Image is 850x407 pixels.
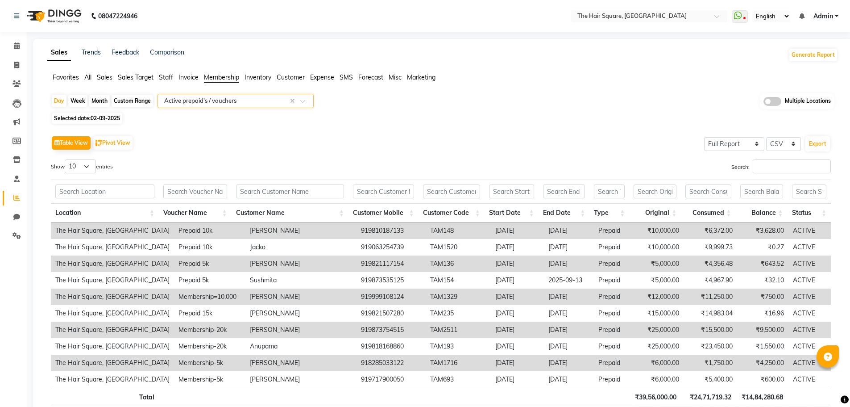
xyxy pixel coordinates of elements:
[544,222,594,239] td: [DATE]
[245,355,357,371] td: [PERSON_NAME]
[632,371,684,388] td: ₹6,000.00
[245,272,357,289] td: Sushmita
[632,289,684,305] td: ₹12,000.00
[51,239,174,256] td: The Hair Square, [GEOGRAPHIC_DATA]
[788,338,831,355] td: ACTIVE
[594,272,632,289] td: Prepaid
[245,322,357,338] td: [PERSON_NAME]
[150,48,184,56] a: Comparison
[93,136,133,150] button: Pivot View
[491,371,544,388] td: [DATE]
[82,48,101,56] a: Trends
[485,203,539,222] th: Start Date: activate to sort column ascending
[632,305,684,322] td: ₹15,000.00
[358,73,383,81] span: Forecast
[544,338,594,355] td: [DATE]
[89,95,110,107] div: Month
[632,256,684,272] td: ₹5,000.00
[544,256,594,272] td: [DATE]
[174,222,245,239] td: Prepaid 10k
[245,73,271,81] span: Inventory
[204,73,239,81] span: Membership
[357,355,426,371] td: 918285033122
[544,355,594,371] td: [DATE]
[544,239,594,256] td: [DATE]
[737,322,788,338] td: ₹9,500.00
[788,322,831,338] td: ACTIVE
[426,272,491,289] td: TAM154
[544,322,594,338] td: [DATE]
[632,239,684,256] td: ₹10,000.00
[178,73,199,81] span: Invoice
[788,272,831,289] td: ACTIVE
[426,256,491,272] td: TAM136
[53,73,79,81] span: Favorites
[51,289,174,305] td: The Hair Square, [GEOGRAPHIC_DATA]
[51,305,174,322] td: The Hair Square, [GEOGRAPHIC_DATA]
[174,371,245,388] td: Membership-5k
[685,185,731,198] input: Search Consumed
[51,272,174,289] td: The Hair Square, [GEOGRAPHIC_DATA]
[174,338,245,355] td: Membership-20k
[277,73,305,81] span: Customer
[357,256,426,272] td: 919821117154
[245,222,357,239] td: [PERSON_NAME]
[594,371,632,388] td: Prepaid
[245,256,357,272] td: [PERSON_NAME]
[737,355,788,371] td: ₹4,250.00
[174,305,245,322] td: Prepaid 15k
[174,272,245,289] td: Prepaid 5k
[65,159,96,173] select: Showentries
[51,203,159,222] th: Location: activate to sort column ascending
[426,371,491,388] td: TAM693
[245,371,357,388] td: [PERSON_NAME]
[805,136,830,151] button: Export
[51,388,159,405] th: Total
[594,289,632,305] td: Prepaid
[788,256,831,272] td: ACTIVE
[353,185,414,198] input: Search Customer Mobile
[684,239,738,256] td: ₹9,999.73
[348,203,419,222] th: Customer Mobile: activate to sort column ascending
[47,45,71,61] a: Sales
[426,355,491,371] td: TAM1716
[789,49,837,61] button: Generate Report
[84,73,91,81] span: All
[357,371,426,388] td: 919717900050
[98,4,137,29] b: 08047224946
[753,159,831,173] input: Search:
[594,222,632,239] td: Prepaid
[51,222,174,239] td: The Hair Square, [GEOGRAPHIC_DATA]
[357,322,426,338] td: 919873754515
[544,371,594,388] td: [DATE]
[737,338,788,355] td: ₹1,550.00
[594,355,632,371] td: Prepaid
[51,322,174,338] td: The Hair Square, [GEOGRAPHIC_DATA]
[51,159,113,173] label: Show entries
[91,115,120,122] span: 02-09-2025
[163,185,227,198] input: Search Voucher Name
[629,388,681,405] th: ₹39,56,000.00
[589,203,629,222] th: Type: activate to sort column ascending
[245,289,357,305] td: [PERSON_NAME]
[491,355,544,371] td: [DATE]
[684,272,738,289] td: ₹4,967.90
[52,95,66,107] div: Day
[632,272,684,289] td: ₹5,000.00
[539,203,590,222] th: End Date: activate to sort column ascending
[112,48,139,56] a: Feedback
[634,185,676,198] input: Search Original
[740,185,783,198] input: Search Balance
[426,322,491,338] td: TAM2511
[426,289,491,305] td: TAM1329
[731,159,831,173] label: Search:
[543,185,585,198] input: Search End Date
[357,305,426,322] td: 919821507280
[491,305,544,322] td: [DATE]
[681,203,735,222] th: Consumed: activate to sort column ascending
[51,338,174,355] td: The Hair Square, [GEOGRAPHIC_DATA]
[407,73,435,81] span: Marketing
[684,322,738,338] td: ₹15,500.00
[419,203,485,222] th: Customer Code: activate to sort column ascending
[813,12,833,21] span: Admin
